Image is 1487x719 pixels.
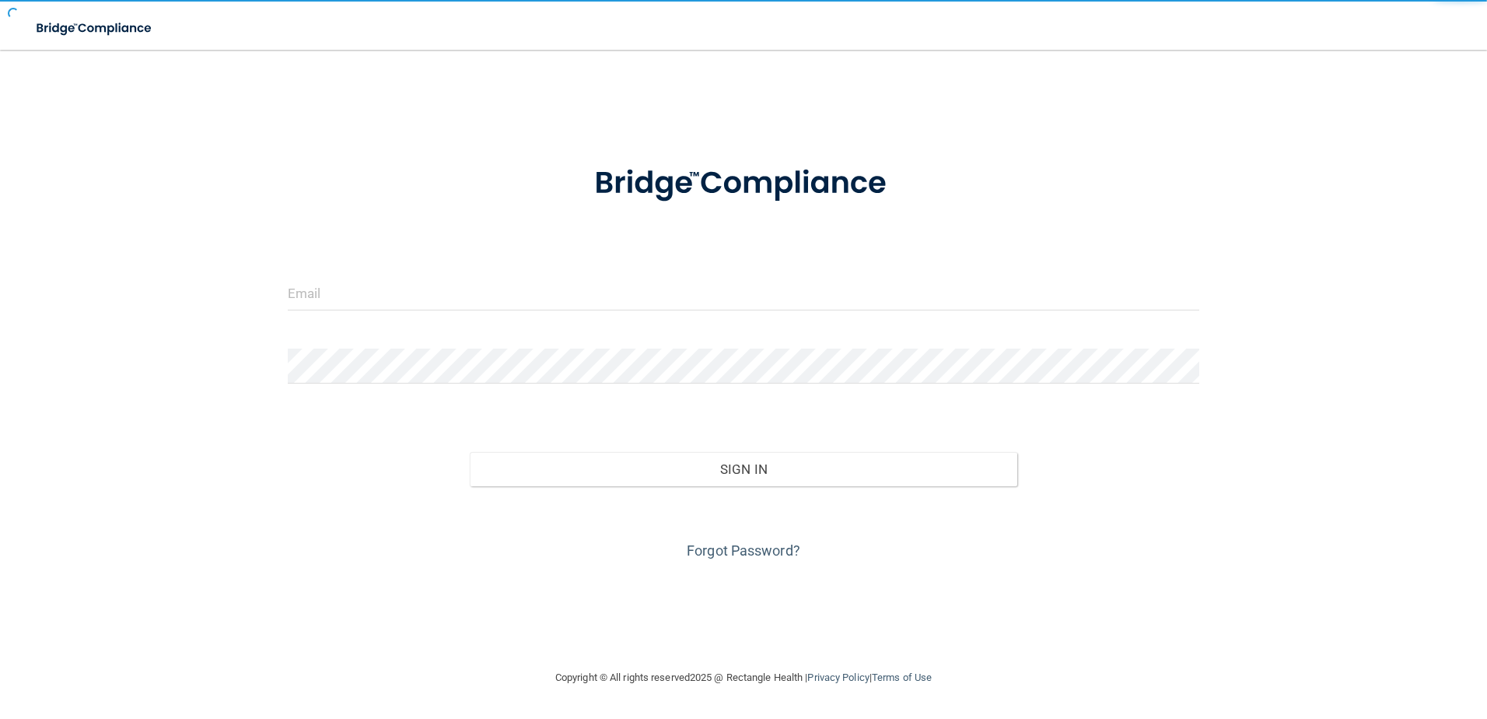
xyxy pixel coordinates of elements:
a: Terms of Use [872,672,932,683]
button: Sign In [470,452,1017,486]
a: Privacy Policy [807,672,869,683]
input: Email [288,275,1200,310]
img: bridge_compliance_login_screen.278c3ca4.svg [562,143,925,224]
div: Copyright © All rights reserved 2025 @ Rectangle Health | | [460,653,1027,703]
img: bridge_compliance_login_screen.278c3ca4.svg [23,12,166,44]
a: Forgot Password? [687,542,800,559]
